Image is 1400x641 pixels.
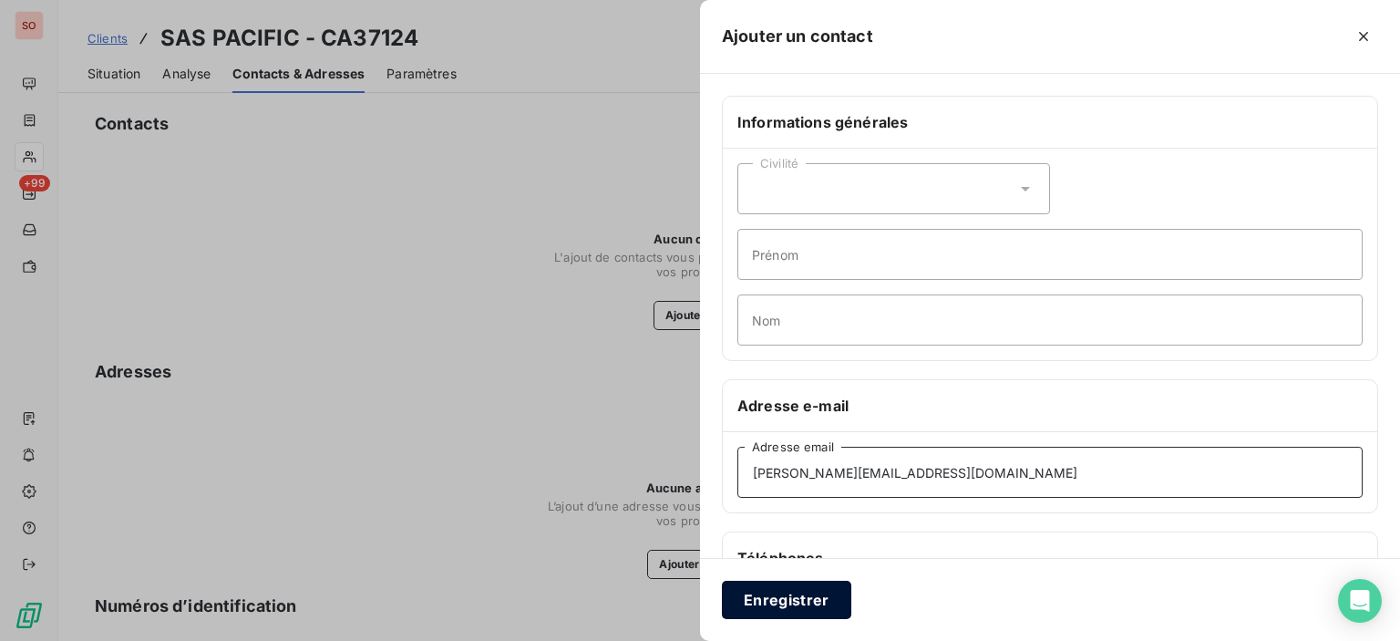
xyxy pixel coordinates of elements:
input: placeholder [737,447,1363,498]
input: placeholder [737,295,1363,346]
h6: Téléphones [737,547,1363,569]
h5: Ajouter un contact [722,24,873,49]
input: placeholder [737,229,1363,280]
button: Enregistrer [722,581,851,619]
div: Open Intercom Messenger [1338,579,1382,623]
h6: Adresse e-mail [737,395,1363,417]
h6: Informations générales [737,111,1363,133]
